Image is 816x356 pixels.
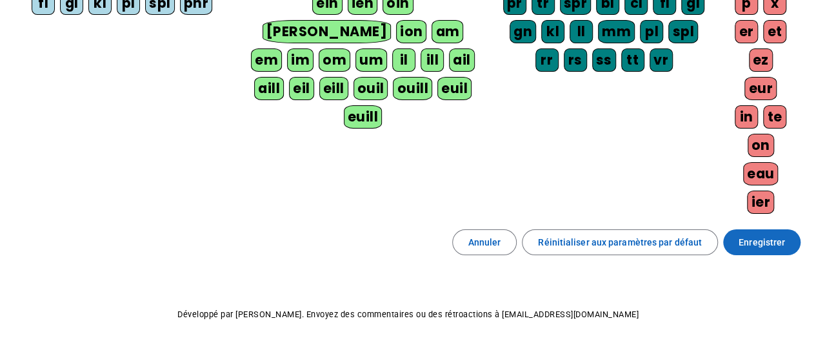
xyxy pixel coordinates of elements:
[763,20,786,43] div: et
[535,48,559,72] div: rr
[592,48,616,72] div: ss
[763,105,786,129] div: te
[650,48,673,72] div: vr
[344,105,382,129] div: euill
[735,105,758,129] div: in
[538,235,702,250] span: Réinitialiser aux paramètres par défaut
[289,77,314,100] div: eil
[640,20,663,43] div: pl
[735,20,758,43] div: er
[421,48,444,72] div: ill
[744,77,777,100] div: eur
[319,77,348,100] div: eill
[10,307,806,322] p: Développé par [PERSON_NAME]. Envoyez des commentaires ou des rétroactions à [EMAIL_ADDRESS][DOMAI...
[468,235,501,250] span: Annuler
[510,20,536,43] div: gn
[263,20,391,43] div: [PERSON_NAME]
[287,48,313,72] div: im
[355,48,387,72] div: um
[432,20,463,43] div: am
[437,77,472,100] div: euil
[353,77,388,100] div: ouil
[668,20,698,43] div: spl
[254,77,284,100] div: aill
[748,134,774,157] div: on
[522,229,718,255] button: Réinitialiser aux paramètres par défaut
[251,48,282,72] div: em
[396,20,427,43] div: ion
[723,229,801,255] button: Enregistrer
[452,229,517,255] button: Annuler
[621,48,644,72] div: tt
[739,235,785,250] span: Enregistrer
[392,48,415,72] div: il
[598,20,635,43] div: mm
[319,48,350,72] div: om
[564,48,587,72] div: rs
[449,48,475,72] div: ail
[749,48,773,72] div: ez
[570,20,593,43] div: ll
[393,77,432,100] div: ouill
[541,20,564,43] div: kl
[743,162,779,185] div: eau
[747,191,774,214] div: ier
